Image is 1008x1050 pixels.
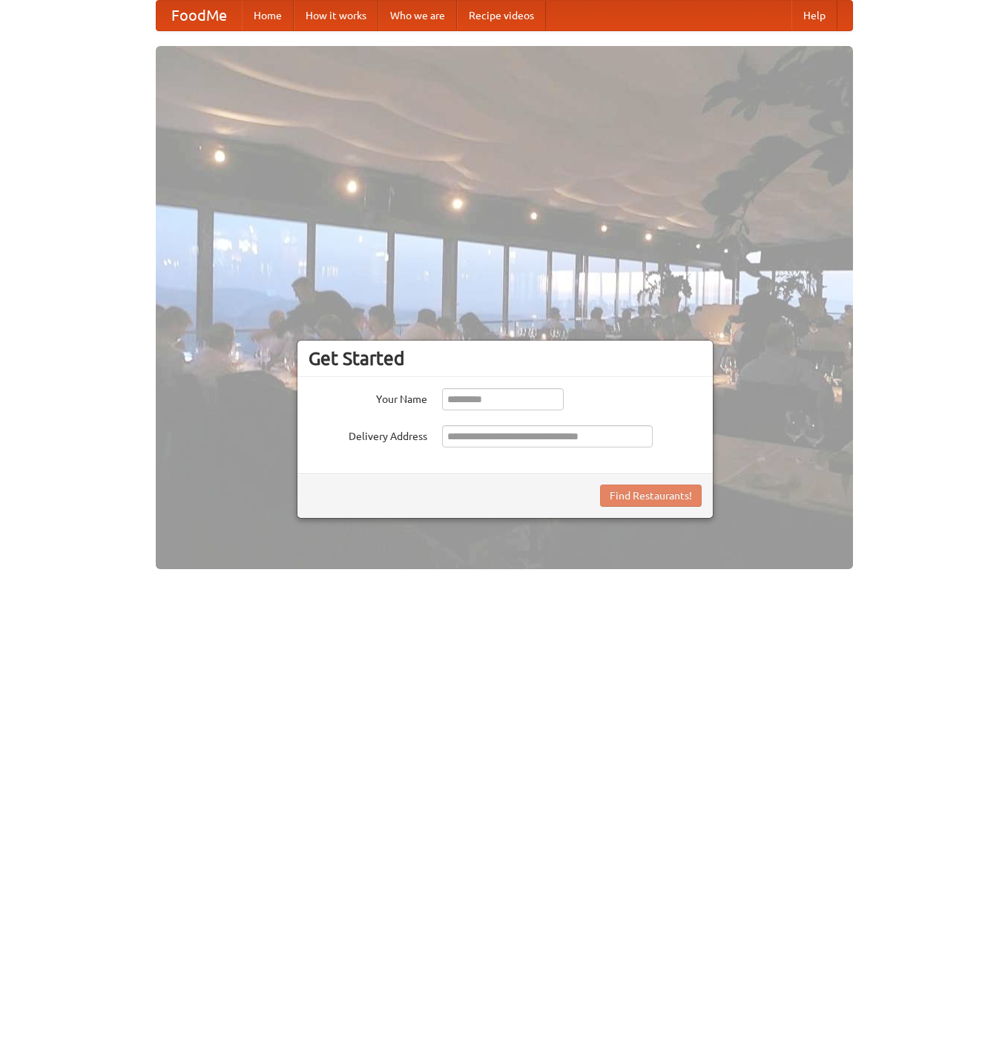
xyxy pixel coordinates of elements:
[294,1,378,30] a: How it works
[378,1,457,30] a: Who we are
[309,388,427,407] label: Your Name
[309,347,702,370] h3: Get Started
[791,1,837,30] a: Help
[242,1,294,30] a: Home
[157,1,242,30] a: FoodMe
[309,425,427,444] label: Delivery Address
[600,485,702,507] button: Find Restaurants!
[457,1,546,30] a: Recipe videos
